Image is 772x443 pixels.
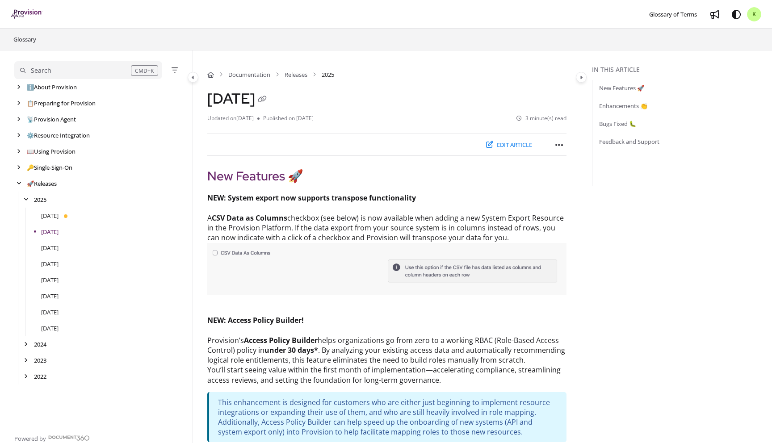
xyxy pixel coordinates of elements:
a: July 2025 [41,227,59,236]
div: In this article [592,65,768,75]
span: K [752,10,756,19]
strong: under 30 days* [264,345,318,355]
a: March 2025 [41,292,59,301]
button: Edit article [480,138,538,152]
button: Copy link of July 2025 [255,93,269,107]
a: Bugs Fixed 🐛 [599,119,636,128]
a: Enhancements 👏 [599,101,647,110]
a: April 2025 [41,276,59,284]
a: Powered by Document360 - opens in a new tab [14,432,90,443]
span: 🚀 [27,180,34,188]
a: 2023 [34,356,46,365]
button: Category toggle [188,72,198,83]
button: Search [14,61,162,79]
button: Filter [169,65,180,75]
strong: Access Policy Builder! [228,315,304,325]
span: 2025 [322,70,334,79]
strong: Access Policy Builder [244,335,318,345]
a: August 2025 [41,211,59,220]
strong: CSV Data as Columns [212,213,287,223]
div: arrow [21,356,30,365]
span: 📡 [27,115,34,123]
div: arrow [14,163,23,172]
div: arrow [14,131,23,140]
a: 2022 [34,372,46,381]
a: Feedback and Support [599,137,659,146]
a: Releases [27,179,57,188]
div: arrow [14,99,23,108]
h2: New Features 🚀 [207,167,566,185]
a: February 2025 [41,308,59,317]
a: Resource Integration [27,131,90,140]
a: Preparing for Provision [27,99,96,108]
span: Provision’s helps organizations go from zero to a working RBAC (Role-Based Access Control) policy... [207,335,565,365]
a: Project logo [11,9,42,20]
li: Published on [DATE] [257,114,314,123]
button: K [747,7,761,21]
span: Glossary of Terms [649,10,697,18]
div: arrow [21,372,30,381]
a: Home [207,70,214,79]
span: You’ll start seeing value within the first month of implementation—accelerating compliance, strea... [207,365,561,384]
span: A checkbox (see below) is now available when adding a new System Export Resource in the Provision... [207,213,564,242]
button: Category toggle [576,72,587,83]
a: Whats new [708,7,722,21]
span: This enhancement is designed for customers who are either just beginning to implement resource in... [218,397,550,437]
strong: System export now supports transpose functionality [228,193,416,203]
a: Using Provision [27,147,76,156]
div: arrow [14,83,23,92]
a: Glossary [13,34,37,45]
a: May 2025 [41,259,59,268]
h1: [DATE] [207,90,269,107]
a: 2024 [34,340,46,349]
img: Document360 [48,435,90,441]
span: ⚙️ [27,131,34,139]
a: January 2025 [41,324,59,333]
div: Search [31,66,51,75]
span: 🔑 [27,163,34,171]
button: Theme options [729,7,743,21]
strong: NEW: [207,193,226,203]
div: CMD+K [131,65,158,76]
a: Single-Sign-On [27,163,72,172]
li: Updated on [DATE] [207,114,257,123]
div: arrow [14,147,23,156]
span: ℹ️ [27,83,34,91]
div: arrow [14,115,23,124]
a: 2025 [34,195,46,204]
span: Powered by [14,434,46,443]
img: brand logo [11,9,42,19]
a: New Features 🚀 [599,84,644,92]
a: Provision Agent [27,115,76,124]
div: arrow [21,196,30,204]
li: 3 minute(s) read [516,114,566,123]
button: Article more options [552,138,566,152]
a: Documentation [228,70,270,79]
strong: NEW: [207,315,226,325]
span: 📋 [27,99,34,107]
a: About Provision [27,83,77,92]
span: 📖 [27,147,34,155]
a: June 2025 [41,243,59,252]
a: Releases [285,70,307,79]
div: arrow [14,180,23,188]
div: arrow [21,340,30,349]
